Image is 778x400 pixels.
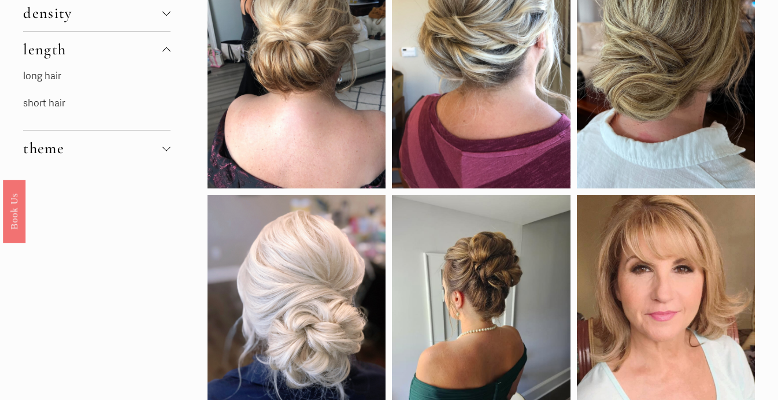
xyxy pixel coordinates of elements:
[23,131,171,166] button: theme
[23,32,171,68] button: length
[3,180,25,243] a: Book Us
[23,4,162,23] span: density
[23,97,65,109] a: short hair
[23,68,171,130] div: length
[23,40,162,59] span: length
[23,139,162,158] span: theme
[23,70,61,82] a: long hair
